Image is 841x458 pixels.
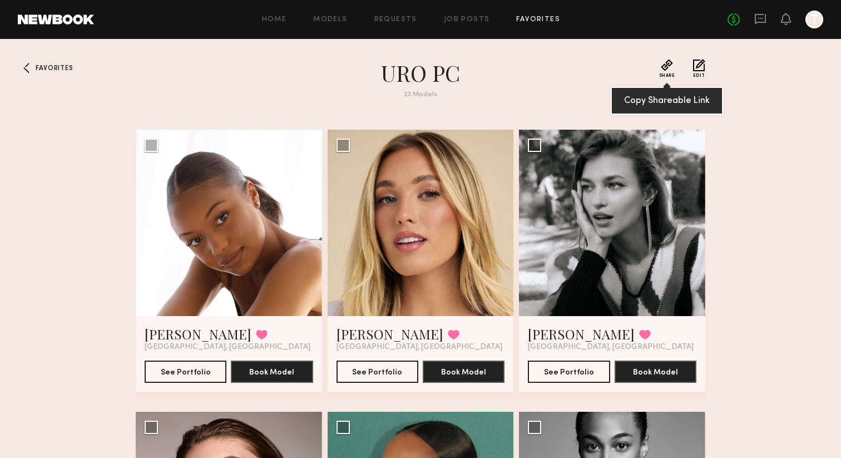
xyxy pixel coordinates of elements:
[693,59,705,78] button: Edit
[374,16,417,23] a: Requests
[615,367,696,376] a: Book Model
[145,361,226,383] button: See Portfolio
[145,343,310,352] span: [GEOGRAPHIC_DATA], [GEOGRAPHIC_DATA]
[528,325,635,343] a: [PERSON_NAME]
[18,59,36,77] a: Favorites
[805,11,823,28] a: T
[659,59,675,78] button: Share
[231,367,313,376] a: Book Model
[615,361,696,383] button: Book Model
[659,73,675,78] span: Share
[313,16,347,23] a: Models
[220,91,621,99] div: 23 Models
[444,16,490,23] a: Job Posts
[528,343,694,352] span: [GEOGRAPHIC_DATA], [GEOGRAPHIC_DATA]
[337,343,502,352] span: [GEOGRAPHIC_DATA], [GEOGRAPHIC_DATA]
[516,16,560,23] a: Favorites
[528,361,610,383] button: See Portfolio
[423,367,504,376] a: Book Model
[145,325,251,343] a: [PERSON_NAME]
[423,361,504,383] button: Book Model
[693,73,705,78] span: Edit
[262,16,287,23] a: Home
[337,325,443,343] a: [PERSON_NAME]
[36,65,73,72] span: Favorites
[231,361,313,383] button: Book Model
[220,59,621,87] h1: URO PC
[337,361,418,383] button: See Portfolio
